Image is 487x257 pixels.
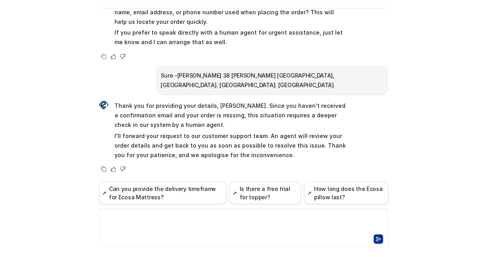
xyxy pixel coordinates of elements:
p: I'll forward your request to our customer support team. An agent will review your order details a... [115,131,347,160]
p: If you prefer to speak directly with a human agent for urgent assistance, just let me know and I ... [115,28,347,47]
button: Can you provide the delivery timeframe for Ecosa Mattress? [99,182,227,204]
button: How long does the Ecosa pillow last? [304,182,388,204]
button: Is there a free trial for topper? [229,182,301,204]
p: Thank you for providing your details, [PERSON_NAME]. Since you haven't received a confirmation em... [115,101,347,130]
p: Sure -[PERSON_NAME] 38 [PERSON_NAME] [GEOGRAPHIC_DATA], [GEOGRAPHIC_DATA]. [GEOGRAPHIC_DATA]. [GE... [161,71,383,90]
img: Widget [99,100,109,110]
